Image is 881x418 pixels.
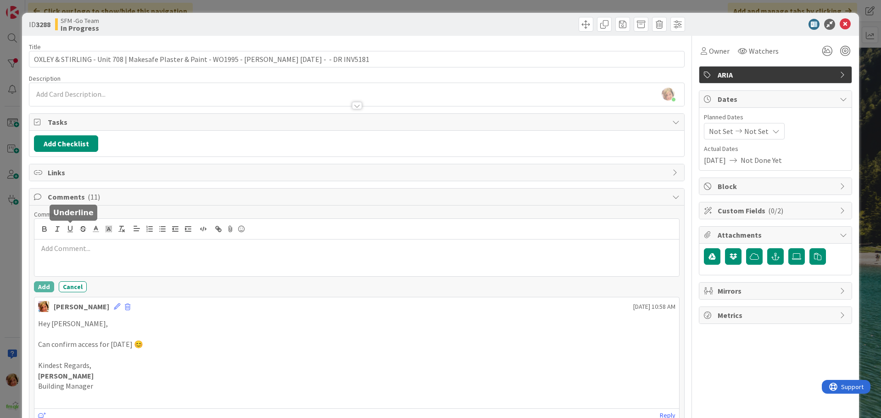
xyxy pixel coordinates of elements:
[38,301,49,312] img: KD
[53,208,94,217] h5: Underline
[718,310,835,321] span: Metrics
[718,69,835,80] span: ARIA
[29,43,41,51] label: Title
[709,126,733,137] span: Not Set
[38,381,675,391] p: Building Manager
[768,206,783,215] span: ( 0/2 )
[704,155,726,166] span: [DATE]
[54,301,109,312] div: [PERSON_NAME]
[744,126,769,137] span: Not Set
[61,17,99,24] span: SFM -Go Team
[59,281,87,292] button: Cancel
[48,191,668,202] span: Comments
[709,45,730,56] span: Owner
[704,112,847,122] span: Planned Dates
[704,144,847,154] span: Actual Dates
[34,210,61,218] span: Comment
[718,285,835,296] span: Mirrors
[749,45,779,56] span: Watchers
[38,360,675,371] p: Kindest Regards,
[29,74,61,83] span: Description
[19,1,42,12] span: Support
[61,24,99,32] b: In Progress
[718,94,835,105] span: Dates
[662,88,675,100] img: KiSwxcFcLogleto2b8SsqFMDUcOqpmCz.jpg
[36,20,50,29] b: 3288
[88,192,100,201] span: ( 11 )
[633,302,675,312] span: [DATE] 10:58 AM
[38,318,675,329] p: Hey [PERSON_NAME],
[718,205,835,216] span: Custom Fields
[718,229,835,240] span: Attachments
[29,19,50,30] span: ID
[718,181,835,192] span: Block
[34,135,98,152] button: Add Checklist
[38,371,94,380] strong: [PERSON_NAME]
[48,167,668,178] span: Links
[29,51,685,67] input: type card name here...
[34,281,54,292] button: Add
[48,117,668,128] span: Tasks
[38,339,675,350] p: Can confirm access for [DATE] 😊
[741,155,782,166] span: Not Done Yet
